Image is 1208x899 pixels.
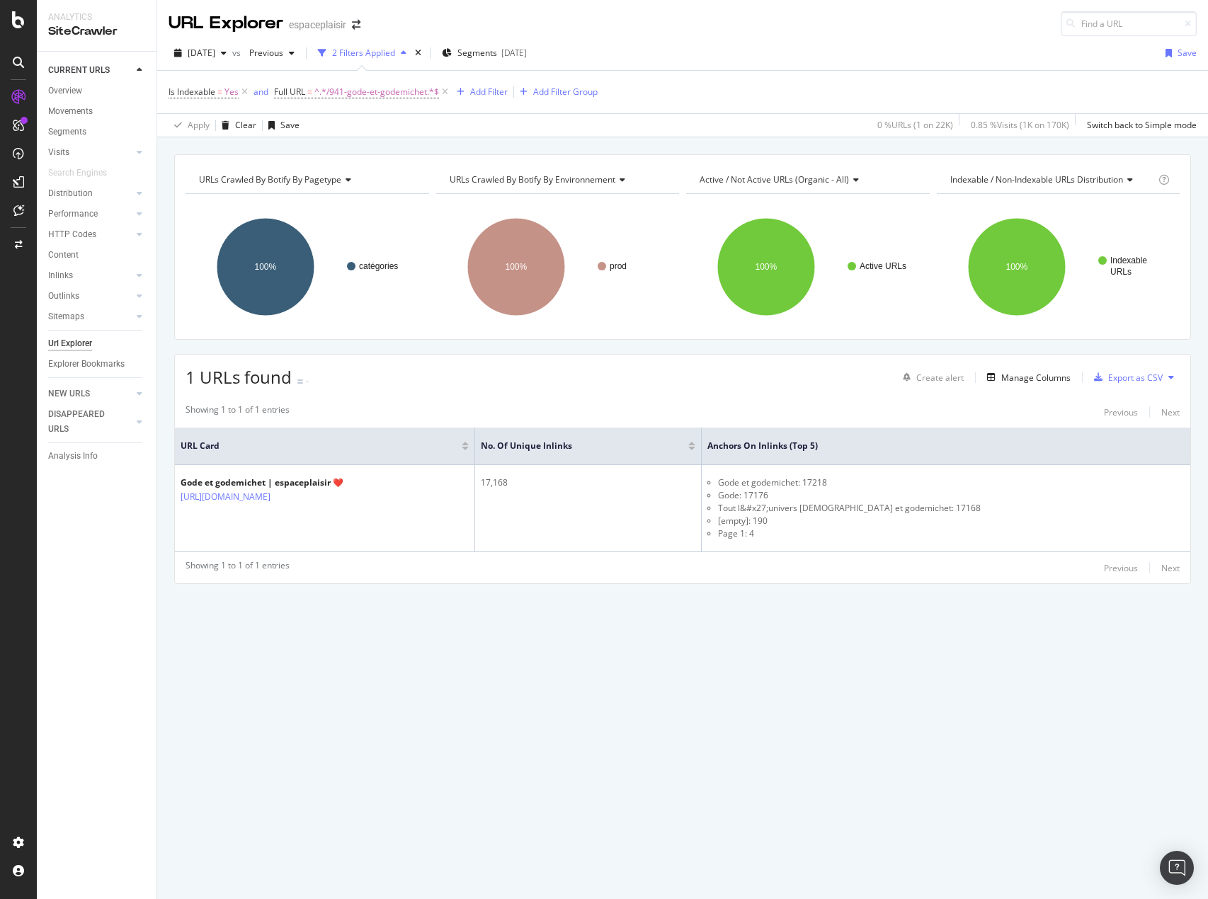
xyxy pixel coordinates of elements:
a: Visits [48,145,132,160]
div: Segments [48,125,86,139]
div: 0 % URLs ( 1 on 22K ) [877,119,953,131]
button: and [253,85,268,98]
div: HTTP Codes [48,227,96,242]
text: 100% [255,262,277,272]
div: Gode et godemichet | espaceplaisir ❤️ [181,476,343,489]
div: Previous [1104,562,1138,574]
h4: Indexable / Non-Indexable URLs Distribution [947,168,1156,191]
div: Inlinks [48,268,73,283]
a: Inlinks [48,268,132,283]
div: Previous [1104,406,1138,418]
div: 2 Filters Applied [332,47,395,59]
div: Save [280,119,300,131]
button: Segments[DATE] [436,42,532,64]
text: prod [610,261,627,271]
div: NEW URLS [48,386,90,401]
button: Manage Columns [981,369,1071,386]
button: Save [1160,42,1197,64]
button: Next [1161,403,1180,420]
a: Overview [48,84,147,98]
a: Explorer Bookmarks [48,357,147,372]
button: Switch back to Simple mode [1081,114,1197,137]
a: Search Engines [48,166,121,181]
span: 2025 Aug. 16th [188,47,215,59]
span: 1 URLs found [186,365,292,389]
div: Export as CSV [1108,372,1163,384]
li: Page 1: 4 [718,527,1185,540]
svg: A chart. [937,205,1180,328]
div: [DATE] [501,47,527,59]
span: No. of Unique Inlinks [481,440,666,452]
div: Outlinks [48,289,79,304]
div: 0.85 % Visits ( 1K on 170K ) [971,119,1069,131]
span: = [217,86,222,98]
div: CURRENT URLS [48,63,110,78]
text: 100% [505,262,527,272]
svg: A chart. [186,205,429,328]
span: Full URL [274,86,305,98]
li: [empty]: 190 [718,515,1185,527]
div: espaceplaisir [289,18,346,32]
a: HTTP Codes [48,227,132,242]
div: Analysis Info [48,449,98,464]
div: Showing 1 to 1 of 1 entries [186,559,290,576]
div: Movements [48,104,93,119]
h4: URLs Crawled By Botify By pagetype [196,168,416,191]
div: Open Intercom Messenger [1160,851,1194,885]
a: CURRENT URLS [48,63,132,78]
div: Switch back to Simple mode [1087,119,1197,131]
div: Add Filter Group [533,86,598,98]
div: and [253,86,268,98]
a: Sitemaps [48,309,132,324]
a: Performance [48,207,132,222]
button: Create alert [897,366,964,389]
h4: URLs Crawled By Botify By environnement [447,168,667,191]
input: Find a URL [1061,11,1197,36]
div: times [412,46,424,60]
div: Search Engines [48,166,107,181]
li: Gode et godemichet: 17218 [718,476,1185,489]
div: Apply [188,119,210,131]
span: URLs Crawled By Botify By environnement [450,173,615,185]
svg: A chart. [436,205,680,328]
div: URL Explorer [169,11,283,35]
a: Distribution [48,186,132,201]
span: ^.*/941-gode-et-godemichet.*$ [314,82,439,102]
text: Indexable [1110,256,1147,265]
a: Segments [48,125,147,139]
div: SiteCrawler [48,23,145,40]
div: Next [1161,562,1180,574]
div: DISAPPEARED URLS [48,407,120,437]
a: [URL][DOMAIN_NAME] [181,490,270,504]
text: Active URLs [860,261,906,271]
div: Manage Columns [1001,372,1071,384]
a: Analysis Info [48,449,147,464]
button: 2 Filters Applied [312,42,412,64]
button: Apply [169,114,210,137]
div: Sitemaps [48,309,84,324]
div: Next [1161,406,1180,418]
h4: Active / Not Active URLs [697,168,917,191]
span: URL Card [181,440,458,452]
div: Add Filter [470,86,508,98]
span: Previous [244,47,283,59]
button: Clear [216,114,256,137]
a: Url Explorer [48,336,147,351]
button: Previous [244,42,300,64]
svg: A chart. [686,205,930,328]
a: Outlinks [48,289,132,304]
text: URLs [1110,267,1132,277]
span: URLs Crawled By Botify By pagetype [199,173,341,185]
span: Anchors on Inlinks (top 5) [707,440,1163,452]
button: Previous [1104,559,1138,576]
text: 100% [756,262,777,272]
a: NEW URLS [48,386,132,401]
div: Visits [48,145,69,160]
text: catégories [359,261,398,271]
div: Overview [48,84,82,98]
li: Tout l&#x27;univers [DEMOGRAPHIC_DATA] et godemichet: 17168 [718,502,1185,515]
a: Movements [48,104,147,119]
img: Equal [297,379,303,384]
